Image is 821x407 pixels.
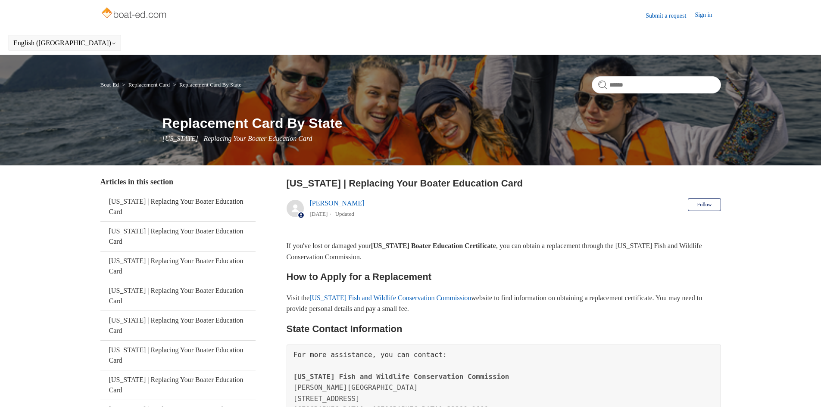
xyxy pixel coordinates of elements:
div: Live chat [792,378,815,401]
a: Submit a request [646,11,695,20]
p: Visit the website to find information on obtaining a replacement certificate. You may need to pro... [287,292,721,314]
p: If you've lost or damaged your , you can obtain a replacement through the [US_STATE] Fish and Wil... [287,240,721,262]
button: English ([GEOGRAPHIC_DATA]) [13,39,116,47]
a: [US_STATE] | Replacing Your Boater Education Card [100,281,256,311]
a: [PERSON_NAME] [310,199,365,207]
a: Boat-Ed [100,81,119,88]
button: Follow Article [688,198,721,211]
a: [US_STATE] | Replacing Your Boater Education Card [100,311,256,340]
span: Articles in this section [100,177,173,186]
a: [US_STATE] | Replacing Your Boater Education Card [100,370,256,400]
h2: Florida | Replacing Your Boater Education Card [287,176,721,190]
a: [US_STATE] | Replacing Your Boater Education Card [100,192,256,221]
span: [US_STATE] Fish and Wildlife Conservation Commission [293,373,509,381]
img: Boat-Ed Help Center home page [100,5,169,22]
span: [US_STATE] | Replacing Your Boater Education Card [162,135,312,142]
li: Replacement Card [120,81,171,88]
a: [US_STATE] | Replacing Your Boater Education Card [100,222,256,251]
a: Replacement Card [128,81,170,88]
li: Replacement Card By State [171,81,241,88]
a: [US_STATE] Fish and Wildlife Conservation Commission [309,294,471,301]
span: [PERSON_NAME][GEOGRAPHIC_DATA] [293,383,418,391]
h1: Replacement Card By State [162,113,721,134]
a: [US_STATE] | Replacing Your Boater Education Card [100,341,256,370]
strong: [US_STATE] Boater Education Certificate [371,242,496,249]
input: Search [592,76,721,93]
li: Boat-Ed [100,81,121,88]
time: 05/23/2024, 10:55 [310,211,328,217]
a: Sign in [695,10,721,21]
h2: How to Apply for a Replacement [287,269,721,284]
li: Updated [335,211,354,217]
h2: State Contact Information [287,321,721,336]
a: [US_STATE] | Replacing Your Boater Education Card [100,252,256,281]
a: Replacement Card By State [179,81,241,88]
